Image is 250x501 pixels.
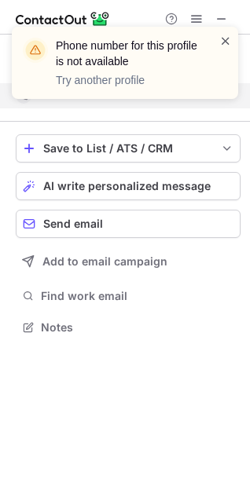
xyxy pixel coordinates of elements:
button: Find work email [16,285,241,307]
img: warning [23,38,48,63]
button: Add to email campaign [16,247,241,276]
span: Find work email [41,289,234,303]
p: Try another profile [56,72,200,88]
span: AI write personalized message [43,180,211,192]
span: Add to email campaign [42,255,167,268]
div: Save to List / ATS / CRM [43,142,213,155]
button: Send email [16,210,241,238]
button: Notes [16,316,241,338]
img: ContactOut v5.3.10 [16,9,110,28]
header: Phone number for this profile is not available [56,38,200,69]
span: Send email [43,218,103,230]
button: AI write personalized message [16,172,241,200]
button: save-profile-one-click [16,134,241,163]
span: Notes [41,320,234,335]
